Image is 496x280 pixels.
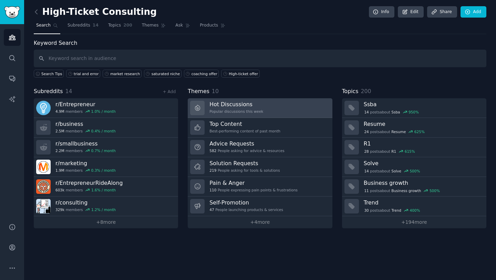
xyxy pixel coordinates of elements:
span: Trend [391,208,401,213]
div: 0.4 % / month [91,129,116,133]
div: People expressing pain points & frustrations [209,188,298,192]
div: market research [110,71,140,76]
div: post s about [364,148,416,154]
div: 1.6 % / month [91,188,116,192]
h3: r/ Entrepreneur [55,101,116,108]
div: People asking for advice & resources [209,148,284,153]
a: market research [103,70,142,78]
a: r/consulting329kmembers1.2% / month [34,197,178,216]
span: 219 [209,168,216,173]
a: Hot DiscussionsPopular discussions this week [188,98,332,118]
span: Topics [342,87,359,96]
img: consulting [36,199,51,213]
a: Resume24postsaboutResume625% [342,118,486,138]
span: 582 [209,148,216,153]
div: People launching products & services [209,207,283,212]
div: trial and error [74,71,99,76]
div: 0.3 % / month [91,168,116,173]
span: Ask [175,22,183,29]
span: 2.2M [55,148,64,153]
h3: Top Content [209,120,280,128]
div: saturated niche [152,71,180,76]
a: Ssba14postsaboutSsba950% [342,98,486,118]
a: Themes [139,20,168,34]
a: Edit [398,6,424,18]
div: 500 % [430,188,440,193]
span: 30 [364,208,369,213]
span: 110 [209,188,216,192]
h3: Hot Discussions [209,101,263,108]
div: 400 % [410,208,420,213]
h3: Pain & Anger [209,179,298,187]
a: High-ticket offer [221,70,259,78]
div: members [55,207,116,212]
h3: Resume [364,120,482,128]
input: Keyword search in audience [34,50,486,67]
span: 24 [364,129,369,134]
a: r/Entrepreneur4.9Mmembers1.0% / month [34,98,178,118]
div: members [55,148,116,153]
div: 625 % [414,129,425,134]
span: 200 [123,22,132,29]
a: saturated niche [144,70,182,78]
a: Subreddits14 [65,20,101,34]
span: 14 [364,110,369,114]
button: Search Tips [34,70,64,78]
div: members [55,129,116,133]
a: Solve14postsaboutSolve500% [342,157,486,177]
span: 28 [364,149,369,154]
div: 1.2 % / month [91,207,116,212]
a: Pain & Anger110People expressing pain points & frustrations [188,177,332,197]
a: coaching offer [184,70,219,78]
a: trial and error [66,70,100,78]
div: post s about [364,168,421,174]
a: r/smallbusiness2.2Mmembers0.7% / month [34,138,178,157]
a: Share [427,6,457,18]
h3: r/ consulting [55,199,116,206]
a: r/marketing1.9Mmembers0.3% / month [34,157,178,177]
a: Search [34,20,60,34]
span: Themes [142,22,159,29]
div: Popular discussions this week [209,109,263,114]
span: Search Tips [41,71,62,76]
a: r/business2.5Mmembers0.4% / month [34,118,178,138]
h3: r/ marketing [55,160,116,167]
div: 0.7 % / month [91,148,116,153]
a: +8more [34,216,178,228]
img: EntrepreneurRideAlong [36,179,51,194]
a: Topics200 [106,20,135,34]
div: High-ticket offer [229,71,258,76]
span: Business growth [391,188,421,193]
a: Solution Requests219People asking for tools & solutions [188,157,332,177]
a: + Add [163,89,176,94]
span: Products [200,22,218,29]
span: 603k [55,188,64,192]
h3: r/ business [55,120,116,128]
span: Themes [188,87,209,96]
a: Info [369,6,394,18]
h3: R1 [364,140,482,147]
div: 615 % [405,149,415,154]
img: Entrepreneur [36,101,51,115]
h3: Ssba [364,101,482,108]
span: 14 [93,22,99,29]
a: R128postsaboutR1615% [342,138,486,157]
div: Best-performing content of past month [209,129,280,133]
span: 2.5M [55,129,64,133]
h3: Advice Requests [209,140,284,147]
div: post s about [364,188,441,194]
a: r/EntrepreneurRideAlong603kmembers1.6% / month [34,177,178,197]
a: Products [197,20,228,34]
a: Top ContentBest-performing content of past month [188,118,332,138]
div: People asking for tools & solutions [209,168,280,173]
div: members [55,188,123,192]
span: 329k [55,207,64,212]
div: post s about [364,129,425,135]
span: Subreddits [34,87,63,96]
span: 47 [209,207,214,212]
a: Business growth11postsaboutBusiness growth500% [342,177,486,197]
span: 10 [212,88,219,94]
h3: Self-Promotion [209,199,283,206]
div: 500 % [410,169,420,173]
h3: Solve [364,160,482,167]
